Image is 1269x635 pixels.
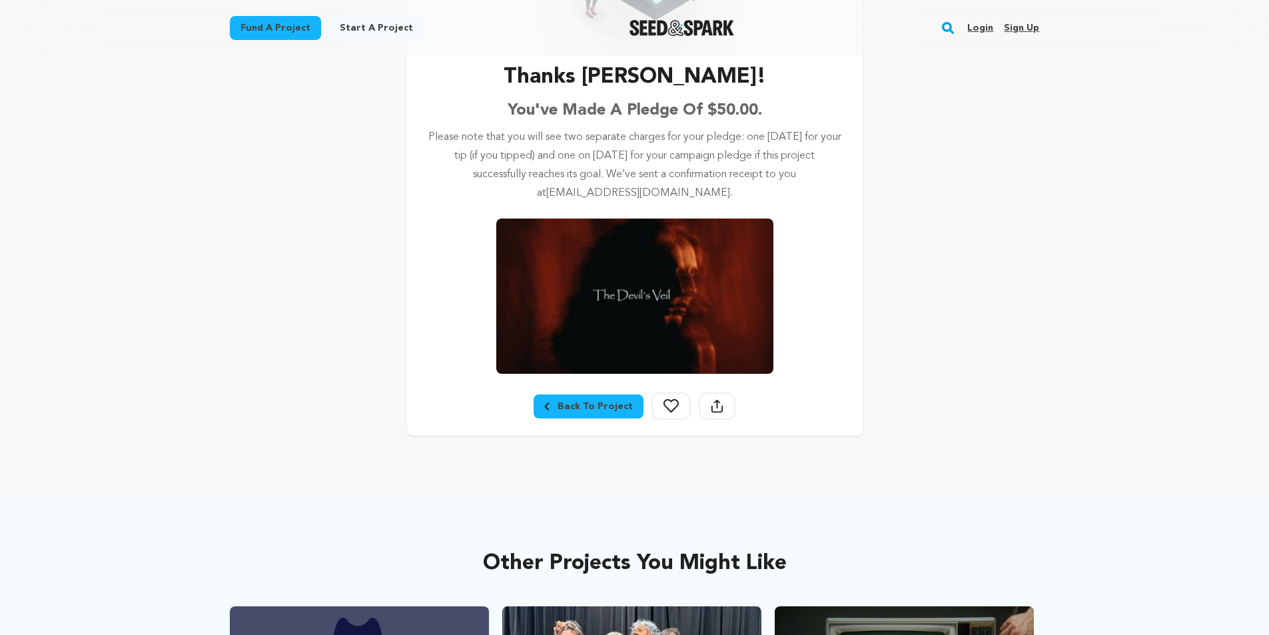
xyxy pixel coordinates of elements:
a: Start a project [329,16,424,40]
h6: You've made a pledge of $50.00. [508,99,762,123]
p: Please note that you will see two separate charges for your pledge: one [DATE] for your tip (if y... [428,128,841,203]
img: Seed&Spark Logo Dark Mode [630,20,734,36]
a: Login [967,17,993,39]
h3: Thanks [PERSON_NAME]! [504,61,766,93]
a: Seed&Spark Homepage [630,20,734,36]
h2: Other projects you might like [230,548,1040,580]
div: Breadcrumb [544,400,633,413]
a: Fund a project [230,16,321,40]
a: Breadcrumb [534,394,643,418]
img: The Devil's Veil image [496,219,773,374]
a: Sign up [1004,17,1039,39]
